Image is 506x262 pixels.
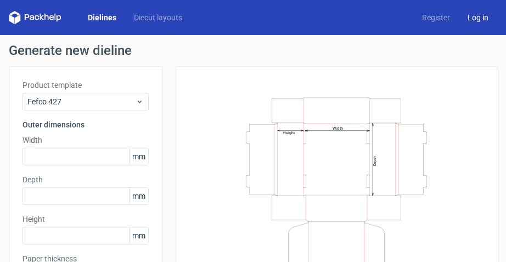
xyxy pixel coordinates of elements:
[129,148,148,165] span: mm
[129,188,148,204] span: mm
[23,214,149,225] label: Height
[283,130,295,135] text: Height
[23,80,149,91] label: Product template
[125,12,191,23] a: Diecut layouts
[23,174,149,185] label: Depth
[23,135,149,146] label: Width
[23,119,149,130] h3: Outer dimensions
[373,155,377,165] text: Depth
[129,227,148,244] span: mm
[9,44,497,57] h1: Generate new dieline
[333,125,343,130] text: Width
[413,12,459,23] a: Register
[27,96,136,107] span: Fefco 427
[459,12,497,23] a: Log in
[79,12,125,23] a: Dielines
